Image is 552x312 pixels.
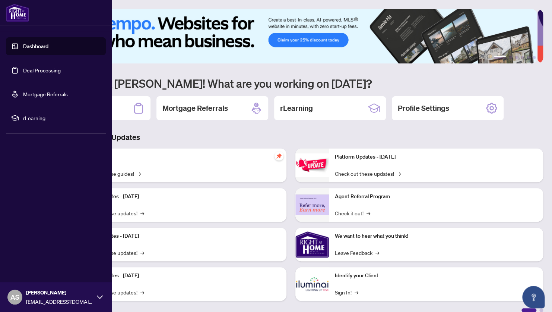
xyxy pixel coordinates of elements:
[397,169,401,178] span: →
[295,153,329,177] img: Platform Updates - June 23, 2025
[39,132,543,143] h3: Brokerage & Industry Updates
[335,169,401,178] a: Check out these updates!→
[375,249,379,257] span: →
[275,152,283,160] span: pushpin
[295,194,329,215] img: Agent Referral Program
[78,232,280,240] p: Platform Updates - [DATE]
[335,209,370,217] a: Check it out!→
[335,249,379,257] a: Leave Feedback→
[6,4,29,22] img: logo
[522,286,545,308] button: Open asap
[355,288,358,296] span: →
[509,56,512,59] button: 2
[23,114,101,122] span: rLearning
[78,272,280,280] p: Platform Updates - [DATE]
[335,288,358,296] a: Sign In!→
[280,103,313,113] h2: rLearning
[78,193,280,201] p: Platform Updates - [DATE]
[335,153,537,161] p: Platform Updates - [DATE]
[398,103,449,113] h2: Profile Settings
[140,249,144,257] span: →
[367,209,370,217] span: →
[335,272,537,280] p: Identify your Client
[521,56,524,59] button: 4
[295,267,329,301] img: Identify your Client
[10,292,19,302] span: AS
[23,43,48,50] a: Dashboard
[162,103,228,113] h2: Mortgage Referrals
[23,91,68,97] a: Mortgage Referrals
[494,56,506,59] button: 1
[140,288,144,296] span: →
[140,209,144,217] span: →
[533,56,536,59] button: 6
[295,228,329,261] img: We want to hear what you think!
[39,76,543,90] h1: Welcome back [PERSON_NAME]! What are you working on [DATE]?
[137,169,141,178] span: →
[335,232,537,240] p: We want to hear what you think!
[26,297,93,306] span: [EMAIL_ADDRESS][DOMAIN_NAME]
[23,67,61,74] a: Deal Processing
[26,288,93,297] span: [PERSON_NAME]
[39,9,537,63] img: Slide 0
[527,56,530,59] button: 5
[78,153,280,161] p: Self-Help
[515,56,518,59] button: 3
[335,193,537,201] p: Agent Referral Program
